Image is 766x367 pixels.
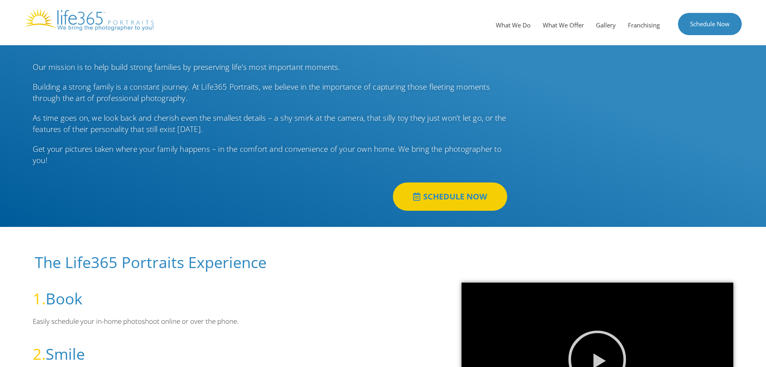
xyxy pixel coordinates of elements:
[35,252,267,273] span: The Life365 Portraits Experience
[33,144,502,166] span: Get your pictures taken where your family happens – in the comfort and convenience of your own ho...
[622,13,666,37] a: Franchising
[537,13,590,37] a: What We Offer
[33,113,506,135] span: As time goes on, we look back and cherish even the smallest details – a shy smirk at the camera, ...
[33,343,46,364] span: 2.
[46,343,85,364] a: Smile
[33,316,437,327] p: Easily schedule your in-home photoshoot online or over the phone.
[33,82,490,104] span: Building a strong family is a constant journey. At Life365 Portraits, we believe in the importanc...
[678,13,742,35] a: Schedule Now
[423,193,487,201] span: SCHEDULE NOW
[46,288,82,309] a: Book
[393,182,507,211] a: SCHEDULE NOW
[490,13,537,37] a: What We Do
[33,62,340,72] span: Our mission is to help build strong families by preserving life’s most important moments.
[590,13,622,37] a: Gallery
[33,288,46,309] span: 1.
[24,8,153,31] img: Life365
